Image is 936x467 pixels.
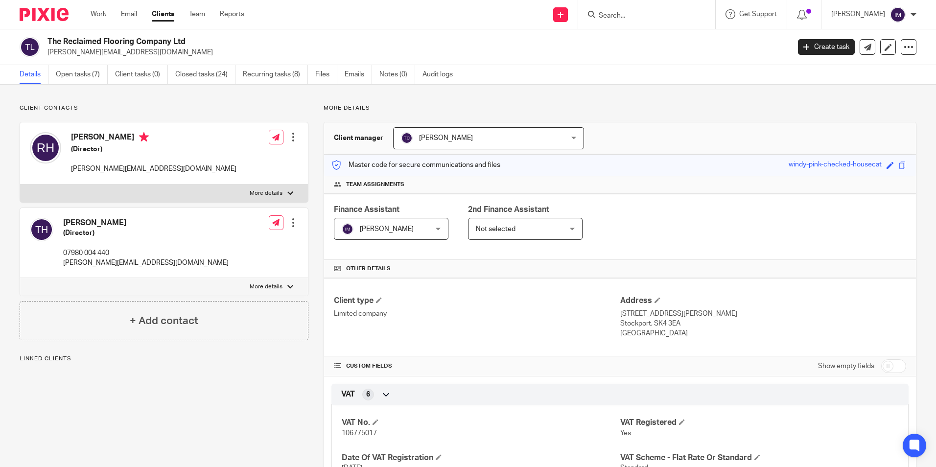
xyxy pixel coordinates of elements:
[63,228,229,238] h5: (Director)
[71,132,236,144] h4: [PERSON_NAME]
[63,218,229,228] h4: [PERSON_NAME]
[220,9,244,19] a: Reports
[789,160,882,171] div: windy-pink-checked-housecat
[401,132,413,144] img: svg%3E
[818,361,874,371] label: Show empty fields
[91,9,106,19] a: Work
[342,418,620,428] h4: VAT No.
[620,296,906,306] h4: Address
[243,65,308,84] a: Recurring tasks (8)
[739,11,777,18] span: Get Support
[620,309,906,319] p: [STREET_ADDRESS][PERSON_NAME]
[71,164,236,174] p: [PERSON_NAME][EMAIL_ADDRESS][DOMAIN_NAME]
[175,65,235,84] a: Closed tasks (24)
[30,132,61,163] img: svg%3E
[620,328,906,338] p: [GEOGRAPHIC_DATA]
[798,39,855,55] a: Create task
[20,104,308,112] p: Client contacts
[334,362,620,370] h4: CUSTOM FIELDS
[250,189,282,197] p: More details
[47,37,636,47] h2: The Reclaimed Flooring Company Ltd
[250,283,282,291] p: More details
[152,9,174,19] a: Clients
[115,65,168,84] a: Client tasks (0)
[139,132,149,142] i: Primary
[890,7,906,23] img: svg%3E
[620,418,898,428] h4: VAT Registered
[476,226,515,233] span: Not selected
[315,65,337,84] a: Files
[346,181,404,188] span: Team assignments
[324,104,916,112] p: More details
[345,65,372,84] a: Emails
[366,390,370,399] span: 6
[20,37,40,57] img: svg%3E
[334,133,383,143] h3: Client manager
[831,9,885,19] p: [PERSON_NAME]
[63,248,229,258] p: 07980 004 440
[341,389,355,399] span: VAT
[20,65,48,84] a: Details
[379,65,415,84] a: Notes (0)
[419,135,473,141] span: [PERSON_NAME]
[346,265,391,273] span: Other details
[620,319,906,328] p: Stockport, SK4 3EA
[334,296,620,306] h4: Client type
[422,65,460,84] a: Audit logs
[56,65,108,84] a: Open tasks (7)
[189,9,205,19] a: Team
[47,47,783,57] p: [PERSON_NAME][EMAIL_ADDRESS][DOMAIN_NAME]
[334,309,620,319] p: Limited company
[30,218,53,241] img: svg%3E
[342,430,377,437] span: 106775017
[334,206,399,213] span: Finance Assistant
[331,160,500,170] p: Master code for secure communications and files
[20,8,69,21] img: Pixie
[121,9,137,19] a: Email
[342,223,353,235] img: svg%3E
[620,453,898,463] h4: VAT Scheme - Flat Rate Or Standard
[360,226,414,233] span: [PERSON_NAME]
[468,206,549,213] span: 2nd Finance Assistant
[130,313,198,328] h4: + Add contact
[598,12,686,21] input: Search
[342,453,620,463] h4: Date Of VAT Registration
[63,258,229,268] p: [PERSON_NAME][EMAIL_ADDRESS][DOMAIN_NAME]
[71,144,236,154] h5: (Director)
[620,430,631,437] span: Yes
[20,355,308,363] p: Linked clients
